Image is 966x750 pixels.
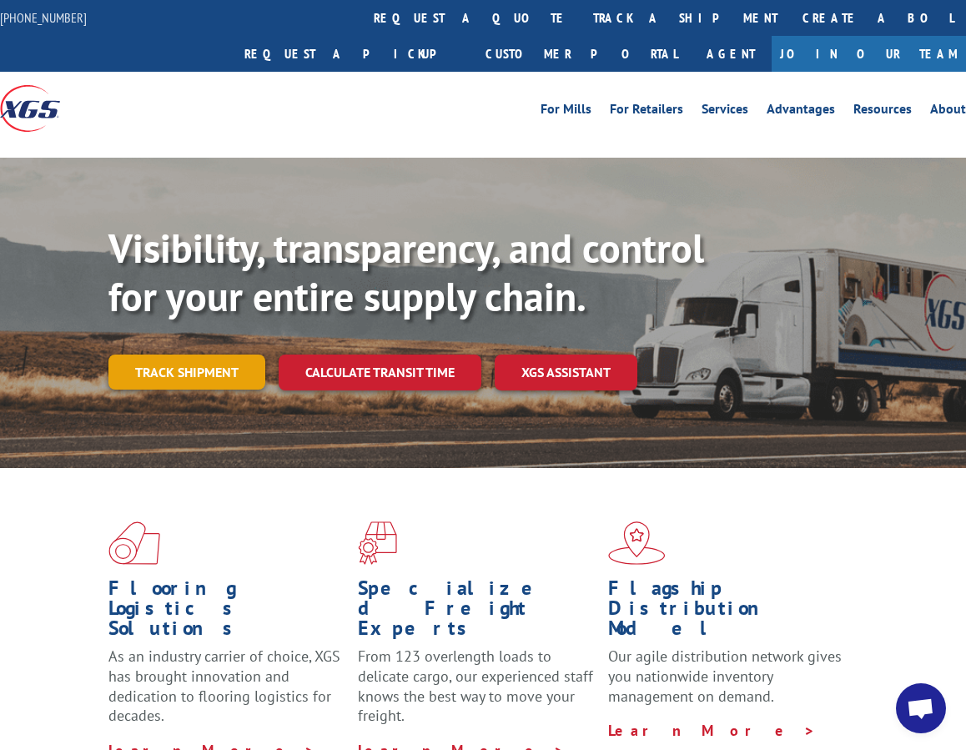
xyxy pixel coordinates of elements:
[358,647,595,741] p: From 123 overlength loads to delicate cargo, our experienced staff knows the best way to move you...
[896,683,946,733] a: Open chat
[608,578,845,647] h1: Flagship Distribution Model
[232,36,473,72] a: Request a pickup
[473,36,690,72] a: Customer Portal
[495,355,637,390] a: XGS ASSISTANT
[608,521,666,565] img: xgs-icon-flagship-distribution-model-red
[702,103,748,121] a: Services
[108,578,345,647] h1: Flooring Logistics Solutions
[608,647,842,706] span: Our agile distribution network gives you nationwide inventory management on demand.
[279,355,481,390] a: Calculate transit time
[108,355,265,390] a: Track shipment
[610,103,683,121] a: For Retailers
[108,222,704,322] b: Visibility, transparency, and control for your entire supply chain.
[358,521,397,565] img: xgs-icon-focused-on-flooring-red
[358,578,595,647] h1: Specialized Freight Experts
[930,103,966,121] a: About
[108,521,160,565] img: xgs-icon-total-supply-chain-intelligence-red
[772,36,966,72] a: Join Our Team
[608,721,816,740] a: Learn More >
[541,103,591,121] a: For Mills
[853,103,912,121] a: Resources
[690,36,772,72] a: Agent
[767,103,835,121] a: Advantages
[108,647,340,725] span: As an industry carrier of choice, XGS has brought innovation and dedication to flooring logistics...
